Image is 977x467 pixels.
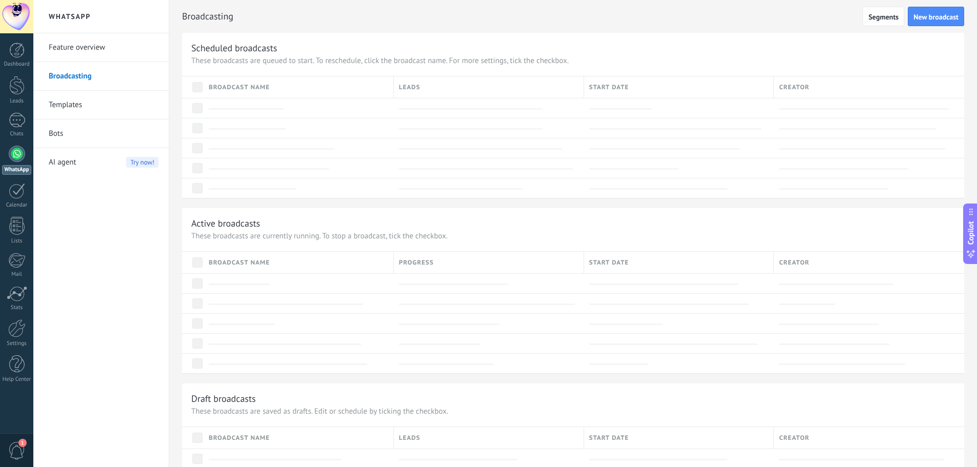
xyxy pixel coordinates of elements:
span: Creator [779,433,809,443]
a: Broadcasting [49,62,158,91]
span: Leads [399,83,421,92]
div: Lists [2,238,32,245]
a: AI agentTry now! [49,148,158,177]
li: Bots [33,119,169,148]
div: Help Center [2,376,32,383]
p: These broadcasts are queued to start. To reschedule, click the broadcast name. For more settings,... [191,56,955,66]
span: 1 [18,439,27,447]
span: Broadcast name [209,258,270,268]
div: Calendar [2,202,32,209]
div: WhatsApp [2,165,31,175]
a: Templates [49,91,158,119]
button: Segments [863,7,904,26]
h2: Broadcasting [182,6,863,27]
span: AI agent [49,148,76,177]
p: These broadcasts are currently running. To stop a broadcast, tick the checkbox. [191,231,955,241]
span: Copilot [966,221,976,245]
span: Start date [589,433,629,443]
p: These broadcasts are saved as drafts. Edit or schedule by ticking the checkbox. [191,407,955,416]
div: Settings [2,340,32,347]
div: Chats [2,131,32,137]
span: Leads [399,433,421,443]
a: Feature overview [49,33,158,62]
div: Draft broadcasts [191,393,256,404]
div: Leads [2,98,32,105]
li: AI agent [33,148,169,176]
li: Templates [33,91,169,119]
li: Broadcasting [33,62,169,91]
li: Feature overview [33,33,169,62]
div: Mail [2,271,32,278]
span: Try now! [126,157,158,168]
span: Creator [779,258,809,268]
div: Dashboard [2,61,32,68]
span: Creator [779,83,809,92]
span: Broadcast name [209,83,270,92]
span: Broadcast name [209,433,270,443]
a: Bots [49,119,158,148]
div: Stats [2,304,32,311]
span: Start date [589,83,629,92]
div: Scheduled broadcasts [191,42,277,54]
span: Segments [868,13,899,21]
span: Progress [399,258,434,268]
span: Start date [589,258,629,268]
span: New broadcast [913,13,959,21]
div: Active broadcasts [191,217,260,229]
button: New broadcast [908,7,964,26]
